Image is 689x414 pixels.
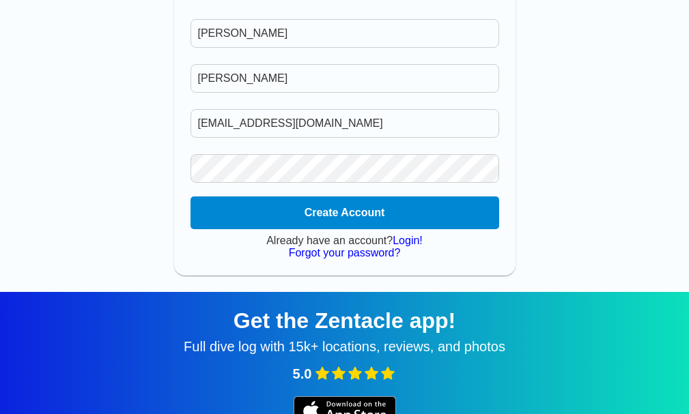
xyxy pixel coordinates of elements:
[191,64,499,93] input: Last Name
[191,235,499,247] div: Already have an account?
[16,308,673,334] div: Get the Zentacle app!
[293,366,312,382] span: 5.0
[191,196,499,229] button: Create Account
[191,109,499,138] input: Email
[393,235,423,246] a: Login!
[16,339,673,355] div: Full dive log with 15k+ locations, reviews, and photos
[289,247,401,258] a: Forgot your password?
[191,19,499,48] input: First Name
